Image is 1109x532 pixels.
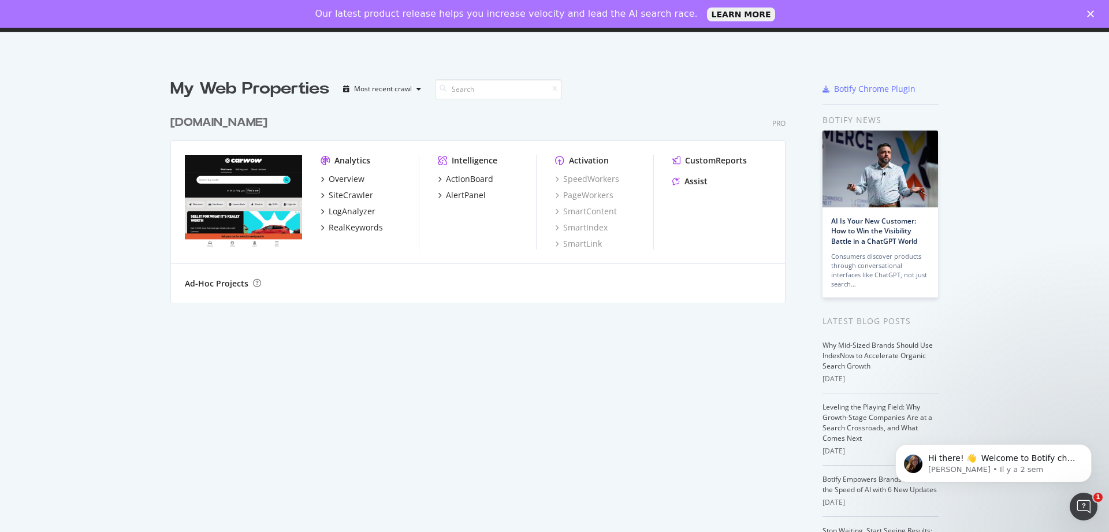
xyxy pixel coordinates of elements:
div: [DATE] [823,374,939,384]
img: www.carwow.co.uk [185,155,302,248]
a: ActionBoard [438,173,493,185]
a: AlertPanel [438,189,486,201]
iframe: Intercom notifications message [878,420,1109,501]
div: Intelligence [452,155,497,166]
div: grid [170,101,795,303]
div: Most recent crawl [354,85,412,92]
div: Overview [329,173,364,185]
a: SpeedWorkers [555,173,619,185]
div: [DOMAIN_NAME] [170,114,267,131]
div: LogAnalyzer [329,206,375,217]
a: RealKeywords [321,222,383,233]
div: Pro [772,118,786,128]
a: Botify Empowers Brands to Move at the Speed of AI with 6 New Updates [823,474,937,494]
div: Consumers discover products through conversational interfaces like ChatGPT, not just search… [831,252,929,289]
a: SiteCrawler [321,189,373,201]
div: ActionBoard [446,173,493,185]
a: SmartContent [555,206,617,217]
a: AI Is Your New Customer: How to Win the Visibility Battle in a ChatGPT World [831,216,917,245]
a: Botify Chrome Plugin [823,83,916,95]
div: Fermer [1087,10,1099,17]
span: 1 [1093,493,1103,502]
a: SmartIndex [555,222,608,233]
div: Assist [684,176,708,187]
a: Leveling the Playing Field: Why Growth-Stage Companies Are at a Search Crossroads, and What Comes... [823,402,932,443]
a: Assist [672,176,708,187]
a: PageWorkers [555,189,613,201]
div: RealKeywords [329,222,383,233]
div: Botify Chrome Plugin [834,83,916,95]
div: Botify news [823,114,939,127]
div: Our latest product release helps you increase velocity and lead the AI search race. [315,8,698,20]
a: SmartLink [555,238,602,250]
div: [DATE] [823,497,939,508]
a: Overview [321,173,364,185]
img: AI Is Your New Customer: How to Win the Visibility Battle in a ChatGPT World [823,131,938,207]
div: Latest Blog Posts [823,315,939,328]
button: Most recent crawl [338,80,426,98]
div: Analytics [334,155,370,166]
div: My Web Properties [170,77,329,101]
div: [DATE] [823,446,939,456]
a: LEARN MORE [707,8,776,21]
input: Search [435,79,562,99]
a: Why Mid-Sized Brands Should Use IndexNow to Accelerate Organic Search Growth [823,340,933,371]
div: Activation [569,155,609,166]
a: [DOMAIN_NAME] [170,114,272,131]
div: CustomReports [685,155,747,166]
a: LogAnalyzer [321,206,375,217]
div: AlertPanel [446,189,486,201]
iframe: Intercom live chat [1070,493,1097,520]
div: SiteCrawler [329,189,373,201]
div: Ad-Hoc Projects [185,278,248,289]
a: CustomReports [672,155,747,166]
